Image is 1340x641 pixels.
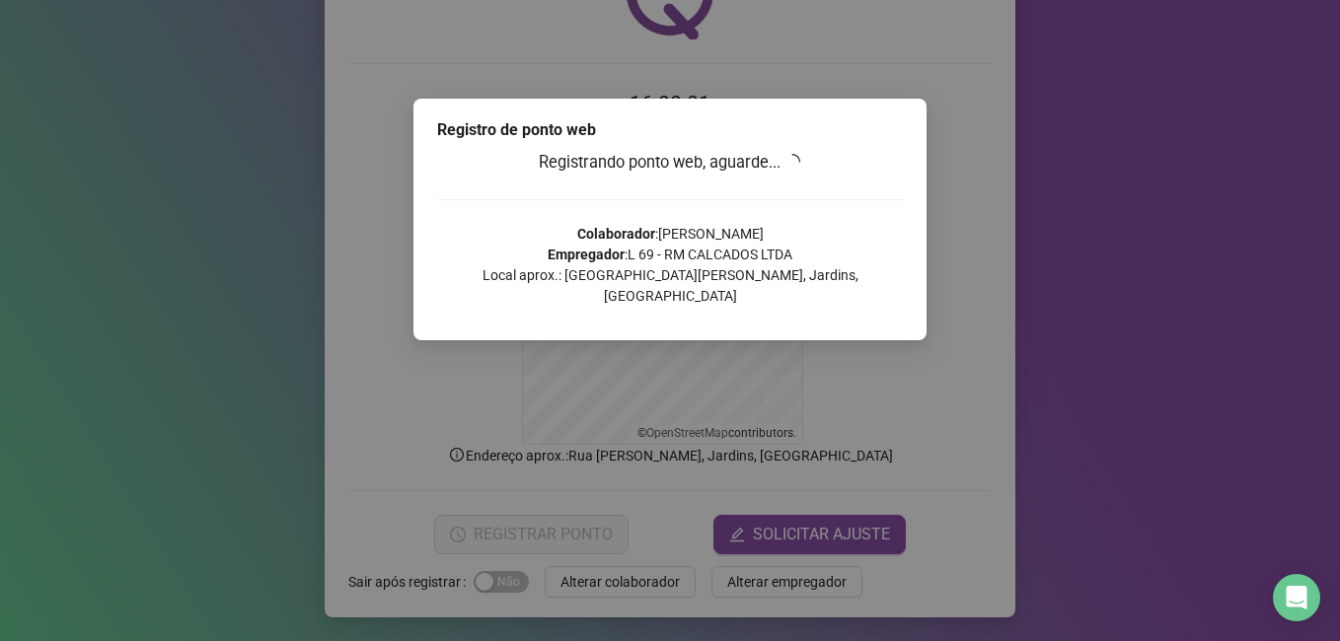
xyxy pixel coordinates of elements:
div: Open Intercom Messenger [1273,574,1320,621]
p: : [PERSON_NAME] : L 69 - RM CALCADOS LTDA Local aprox.: [GEOGRAPHIC_DATA][PERSON_NAME], Jardins, ... [437,224,903,307]
span: loading [784,154,800,170]
strong: Colaborador [577,226,655,242]
strong: Empregador [548,247,625,262]
div: Registro de ponto web [437,118,903,142]
h3: Registrando ponto web, aguarde... [437,150,903,176]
